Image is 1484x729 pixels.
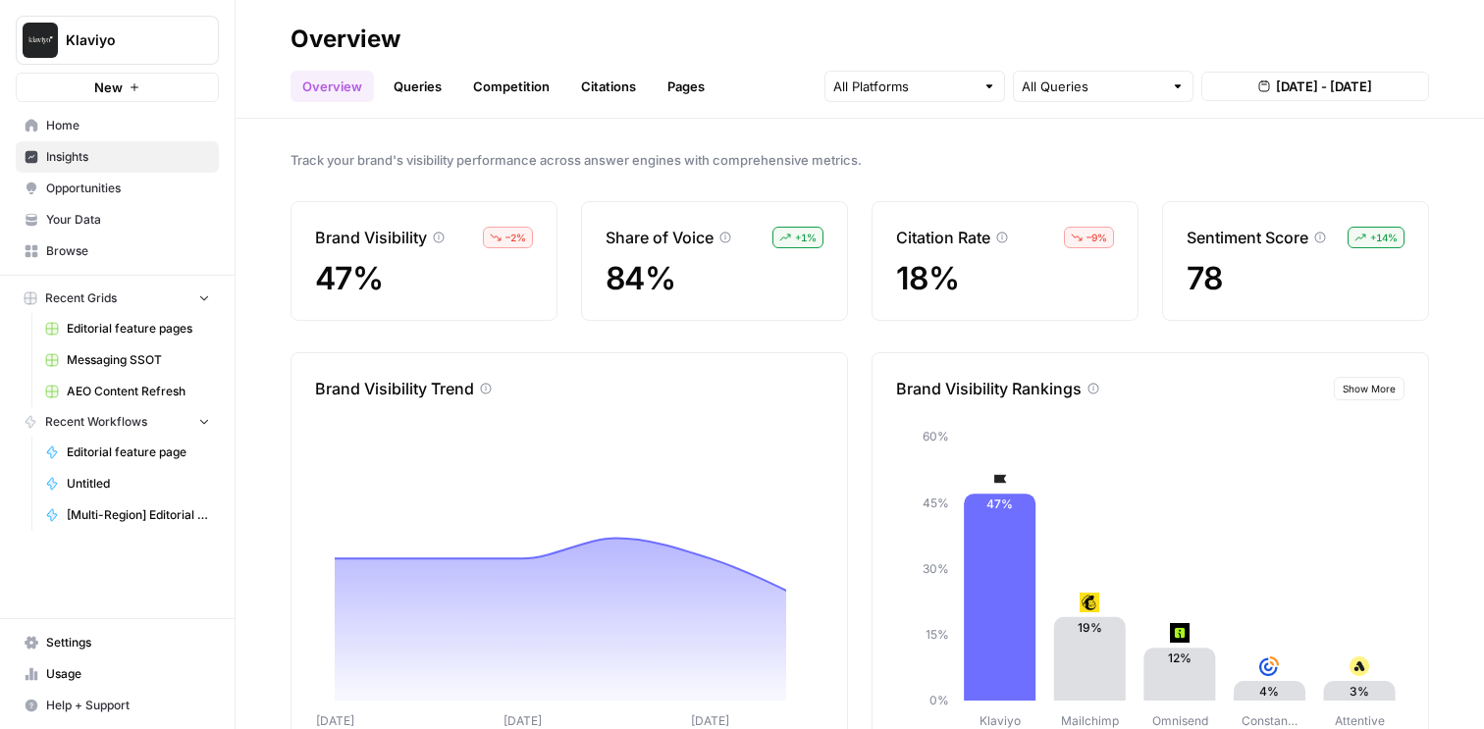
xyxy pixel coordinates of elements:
a: Your Data [16,204,219,235]
span: Insights [46,148,210,166]
span: Editorial feature page [67,443,210,461]
tspan: 45% [923,495,949,510]
tspan: Klaviyo [980,713,1021,728]
span: New [94,78,123,97]
text: 4% [1259,684,1279,699]
button: Workspace: Klaviyo [16,16,219,65]
button: New [16,73,219,102]
a: Editorial feature pages [36,313,219,344]
input: All Platforms [833,77,975,96]
tspan: Mailchimp [1061,713,1119,728]
a: Opportunities [16,173,219,204]
button: Help + Support [16,690,219,721]
span: – 9 % [1086,230,1107,245]
a: [Multi-Region] Editorial feature page [36,499,219,531]
span: Untitled [67,475,210,493]
span: Opportunities [46,180,210,197]
span: Browse [46,242,210,260]
span: AEO Content Refresh [67,383,210,400]
span: 84% [606,259,675,297]
span: [Multi-Region] Editorial feature page [67,506,210,524]
tspan: Attentive [1335,713,1385,728]
a: Messaging SSOT [36,344,219,376]
span: 47% [315,259,383,297]
span: Klaviyo [66,30,185,50]
span: + 14 % [1370,230,1398,245]
img: d03zj4el0aa7txopwdneenoutvcu [990,469,1010,489]
span: Your Data [46,211,210,229]
a: AEO Content Refresh [36,376,219,407]
span: 78 [1187,259,1223,297]
p: Brand Visibility Trend [315,377,474,400]
text: 19% [1078,620,1102,635]
span: Recent Grids [45,289,117,307]
input: All Queries [1022,77,1163,96]
span: Messaging SSOT [67,351,210,369]
div: Overview [291,24,400,55]
p: Share of Voice [606,226,714,249]
tspan: Omnisend [1152,713,1208,728]
tspan: [DATE] [503,713,542,728]
a: Browse [16,235,219,267]
tspan: [DATE] [691,713,729,728]
img: n07qf5yuhemumpikze8icgz1odva [1350,656,1369,676]
text: 3% [1350,684,1369,699]
a: Usage [16,658,219,690]
span: Show More [1343,381,1396,396]
span: + 1 % [795,230,817,245]
a: Queries [382,71,453,102]
span: Home [46,117,210,134]
button: Recent Workflows [16,407,219,437]
img: or48ckoj2dr325ui2uouqhqfwspy [1170,623,1190,643]
img: Klaviyo Logo [23,23,58,58]
a: Insights [16,141,219,173]
p: Brand Visibility Rankings [896,377,1082,400]
a: Untitled [36,468,219,499]
button: Show More [1334,377,1404,400]
span: Track your brand's visibility performance across answer engines with comprehensive metrics. [291,150,1429,170]
span: Usage [46,665,210,683]
span: 18% [896,259,959,297]
button: Recent Grids [16,284,219,313]
tspan: [DATE] [316,713,354,728]
tspan: 60% [923,429,949,443]
span: Editorial feature pages [67,320,210,338]
a: Citations [569,71,648,102]
a: Competition [461,71,561,102]
a: Home [16,110,219,141]
tspan: 0% [929,693,949,707]
span: – 2 % [505,230,526,245]
img: pg21ys236mnd3p55lv59xccdo3xy [1080,593,1099,612]
text: 47% [986,496,1013,511]
img: rg202btw2ktor7h9ou5yjtg7epnf [1259,656,1279,676]
span: Help + Support [46,697,210,714]
p: Sentiment Score [1187,226,1308,249]
a: Editorial feature page [36,437,219,468]
p: Citation Rate [896,226,990,249]
tspan: 15% [926,627,949,642]
a: Settings [16,627,219,658]
span: Recent Workflows [45,413,147,431]
a: Pages [656,71,716,102]
a: Overview [291,71,374,102]
text: 12% [1168,651,1192,665]
tspan: 30% [923,561,949,576]
span: [DATE] - [DATE] [1276,77,1372,96]
span: Settings [46,634,210,651]
p: Brand Visibility [315,226,427,249]
button: [DATE] - [DATE] [1201,72,1429,101]
tspan: Constan… [1242,713,1298,728]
